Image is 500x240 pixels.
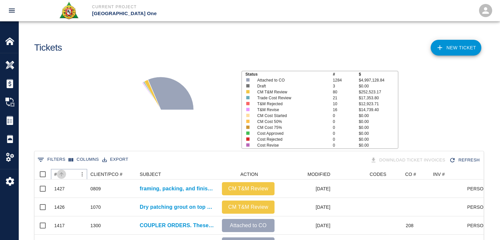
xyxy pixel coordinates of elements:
p: Attached to CO [257,77,325,83]
h1: Tickets [34,42,62,53]
p: 21 [333,95,359,101]
p: $0.00 [359,125,397,131]
p: $0.00 [359,136,397,142]
p: 0 [333,136,359,142]
p: $12,923.71 [359,101,397,107]
p: T&M Rejected [257,101,325,107]
a: Dry patching grout on top of beams Column line E/13/EE. [140,203,215,211]
div: CLIENT/PCO # [87,169,136,180]
p: $252,523.17 [359,89,397,95]
p: CM T&M Review [257,89,325,95]
div: INV # [430,169,467,180]
div: SUBJECT [140,169,161,180]
p: CM Cost Started [257,113,325,119]
div: Tickets download in groups of 15 [369,155,448,166]
div: CODES [334,169,390,180]
button: open drawer [4,3,20,18]
div: MODIFIED [278,169,334,180]
div: Refresh the list [448,155,482,166]
p: CM Cost 50% [257,119,325,125]
p: 10 [333,101,359,107]
div: 1417 [54,222,65,229]
a: COUPLER ORDERS. These are for: Sharkfin L3 VIP doghouse infill Stair chopout infills East pier EL... [140,222,215,229]
img: Roger & Sons Concrete [59,1,79,20]
div: INV # [433,169,445,180]
p: Trade Cost Review [257,95,325,101]
p: 3 [333,83,359,89]
button: Export [101,155,130,165]
p: 0 [333,125,359,131]
p: 16 [333,107,359,113]
div: [DATE] [278,216,334,235]
p: [GEOGRAPHIC_DATA] One [92,10,286,17]
p: $ [359,71,397,77]
p: Draft [257,83,325,89]
p: $0.00 [359,83,397,89]
p: $14,739.40 [359,107,397,113]
p: Current Project [92,4,286,10]
p: CM T&M Review [225,185,272,193]
p: Status [245,71,333,77]
p: $0.00 [359,142,397,148]
div: CO # [390,169,430,180]
button: Select columns [67,155,101,165]
div: 208 [406,222,414,229]
p: Cost Revise [257,142,325,148]
p: $0.00 [359,113,397,119]
p: 0 [333,113,359,119]
p: Cost Rejected [257,136,325,142]
p: $4,997,128.84 [359,77,397,83]
div: 0809 [90,185,101,192]
p: $0.00 [359,131,397,136]
button: Show filters [36,155,67,165]
div: ACTION [219,169,278,180]
div: [DATE] [278,180,334,198]
div: 1427 [54,185,65,192]
p: # [333,71,359,77]
button: Menu [77,169,87,179]
p: $17,353.80 [359,95,397,101]
p: 0 [333,142,359,148]
div: CO # [405,169,416,180]
p: 0 [333,119,359,125]
p: Attached to CO [225,222,272,229]
div: 1070 [90,204,101,210]
a: NEW TICKET [431,40,481,56]
div: CODES [369,169,386,180]
p: Cost Approved [257,131,325,136]
div: ACTION [240,169,258,180]
p: 0 [333,131,359,136]
p: CM Cost 75% [257,125,325,131]
p: 1284 [333,77,359,83]
button: Refresh [448,155,482,166]
div: SUBJECT [136,169,219,180]
div: # [51,169,87,180]
div: MODIFIED [307,169,330,180]
p: CM T&M Review [225,203,272,211]
a: framing, packing, and finishing drains P.5/13 Level #2. [140,185,215,193]
p: 80 [333,89,359,95]
div: # [54,169,57,180]
div: 1300 [90,222,101,229]
p: $0.00 [359,119,397,125]
div: [DATE] [278,198,334,216]
div: CLIENT/PCO # [90,169,123,180]
div: 1426 [54,204,65,210]
p: T&M Revise [257,107,325,113]
button: Sort [57,170,66,179]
